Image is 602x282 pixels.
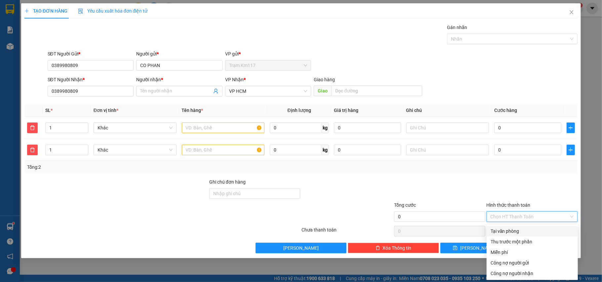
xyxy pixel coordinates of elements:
[334,123,401,133] input: 0
[491,228,574,235] div: Tại văn phòng
[209,188,301,199] input: Ghi chú đơn hàng
[78,9,83,14] img: icon
[406,145,489,155] input: Ghi Chú
[491,238,574,245] div: Thu trước một phần
[48,50,134,57] div: SĐT Người Gửi
[225,50,311,57] div: VP gửi
[256,243,347,253] button: [PERSON_NAME]
[314,86,331,96] span: Giao
[487,202,531,208] label: Hình thức thanh toán
[567,123,575,133] button: plus
[376,246,380,251] span: delete
[487,258,578,268] div: Cước gửi hàng sẽ được ghi vào công nợ của người gửi
[491,270,574,277] div: Công nợ người nhận
[213,88,219,94] span: user-add
[27,125,37,130] span: delete
[182,123,265,133] input: VD: Bàn, Ghế
[98,145,173,155] span: Khác
[322,123,329,133] span: kg
[48,76,134,83] div: SĐT Người Nhận
[24,9,29,13] span: plus
[406,123,489,133] input: Ghi Chú
[98,123,173,133] span: Khác
[136,50,222,57] div: Người gửi
[229,60,307,70] span: Trạm Km117
[136,76,222,83] div: Người nhận
[27,123,38,133] button: delete
[288,108,311,113] span: Định lượng
[322,145,329,155] span: kg
[78,8,148,14] span: Yêu cầu xuất hóa đơn điện tử
[348,243,439,253] button: deleteXóa Thông tin
[27,163,233,171] div: Tổng: 2
[494,108,517,113] span: Cước hàng
[334,108,358,113] span: Giá trị hàng
[94,108,118,113] span: Đơn vị tính
[27,147,37,153] span: delete
[567,145,575,155] button: plus
[447,25,467,30] label: Gán nhãn
[334,145,401,155] input: 0
[225,77,244,82] span: VP Nhận
[394,202,416,208] span: Tổng cước
[491,249,574,256] div: Miễn phí
[283,244,319,252] span: [PERSON_NAME]
[182,108,203,113] span: Tên hàng
[229,86,307,96] span: VP HCM
[182,145,265,155] input: VD: Bàn, Ghế
[24,8,67,14] span: TẠO ĐƠN HÀNG
[27,145,38,155] button: delete
[562,3,581,22] button: Close
[567,147,575,153] span: plus
[314,77,335,82] span: Giao hàng
[404,104,492,117] th: Ghi chú
[440,243,508,253] button: save[PERSON_NAME]
[331,86,422,96] input: Dọc đường
[491,259,574,266] div: Công nợ người gửi
[209,179,246,185] label: Ghi chú đơn hàng
[569,10,574,15] span: close
[453,246,458,251] span: save
[487,268,578,279] div: Cước gửi hàng sẽ được ghi vào công nợ của người nhận
[45,108,51,113] span: SL
[460,244,496,252] span: [PERSON_NAME]
[301,226,393,238] div: Chưa thanh toán
[567,125,575,130] span: plus
[383,244,412,252] span: Xóa Thông tin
